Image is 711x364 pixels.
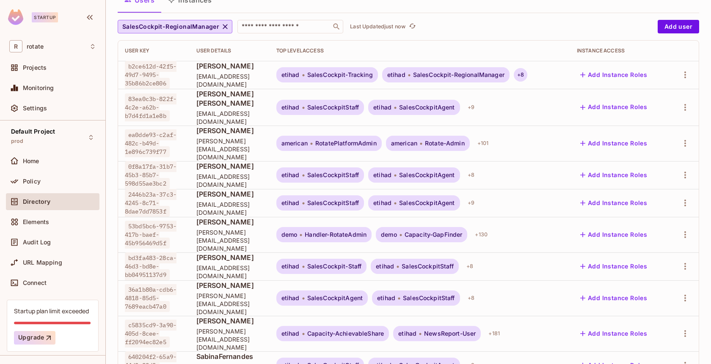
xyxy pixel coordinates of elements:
span: etihad [387,71,405,78]
img: SReyMgAAAABJRU5ErkJggg== [8,9,23,25]
div: + 9 [464,196,478,210]
span: [EMAIL_ADDRESS][DOMAIN_NAME] [196,264,263,280]
span: [PERSON_NAME] [196,189,263,199]
span: RotatePlatformAdmin [315,140,377,147]
button: refresh [407,22,417,32]
span: [PERSON_NAME][EMAIL_ADDRESS][DOMAIN_NAME] [196,137,263,161]
span: refresh [409,22,416,31]
span: Capacity-GapFinder [405,231,463,238]
span: 2446b23a-37c3-4245-8c71-8dae7dd7853f [125,189,176,217]
span: R [9,40,22,52]
span: demo [281,231,298,238]
span: [PERSON_NAME] [196,281,263,290]
span: prod [11,138,24,145]
span: SalesCockpitAgent [399,200,455,206]
span: SalesCockpit-RegionalManager [413,71,504,78]
span: 0f8a17fa-31b7-45b3-85b7-598d55ae3bc2 [125,161,176,189]
span: Home [23,158,39,164]
button: Add user [658,20,699,33]
span: [EMAIL_ADDRESS][DOMAIN_NAME] [196,72,263,88]
span: etihad [281,295,300,301]
button: Add Instance Roles [577,68,650,82]
button: Add Instance Roles [577,291,650,305]
span: SalesCockpitAgent [399,104,455,111]
span: 36a1b80a-cdb6-4818-85d5-7689eacb47a0 [125,284,176,312]
span: etihad [376,263,394,270]
span: SalesCockpitStaff [307,104,359,111]
span: [PERSON_NAME][EMAIL_ADDRESS][DOMAIN_NAME] [196,228,263,252]
span: 53bd5bc6-9753-417b-baef-45b956469d5f [125,221,176,249]
span: [PERSON_NAME][EMAIL_ADDRESS][DOMAIN_NAME] [196,327,263,351]
button: Add Instance Roles [577,260,650,273]
span: Projects [23,64,47,71]
span: [PERSON_NAME] [196,316,263,326]
span: Click to refresh data [405,22,417,32]
span: ea0dde93-c2af-482c-b49d-1e896c739f77 [125,129,176,157]
div: User Details [196,47,263,54]
div: Instance Access [577,47,661,54]
span: etihad [281,200,300,206]
span: [PERSON_NAME] [196,126,263,135]
span: etihad [281,71,300,78]
span: Audit Log [23,239,51,246]
span: [PERSON_NAME] [196,61,263,71]
span: Settings [23,105,47,112]
span: etihad [377,295,395,301]
span: Policy [23,178,41,185]
span: etihad [373,172,391,178]
span: bd3fa483-28ca-46d3-bd8e-bb04951137d9 [125,252,176,280]
span: SalesCockpitStaff [403,295,455,301]
span: [PERSON_NAME] [196,217,263,227]
span: Default Project [11,128,55,135]
span: Workspace: rotate [27,43,44,50]
span: SalesCockpitStaff [402,263,454,270]
button: Add Instance Roles [577,327,650,340]
span: c5835cd9-3a90-405d-8cee-ff2094ec82e5 [125,320,176,348]
span: 83ea0c3b-822f-4c2e-a62b-b7d4fd1a1e8b [125,93,176,121]
div: + 130 [471,228,491,241]
span: etihad [398,330,416,337]
span: SalesCockpitStaff [307,172,359,178]
div: + 101 [474,137,492,150]
span: etihad [281,263,300,270]
span: [PERSON_NAME][EMAIL_ADDRESS][DOMAIN_NAME] [196,292,263,316]
span: american [281,140,308,147]
span: [PERSON_NAME] [196,253,263,262]
span: b2ce612d-42f5-49d7-9495-35b86b2ce806 [125,61,176,89]
span: etihad [373,104,391,111]
span: Connect [23,279,47,286]
span: Monitoring [23,85,54,91]
button: Add Instance Roles [577,101,650,114]
div: User Key [125,47,183,54]
span: SalesCockpitAgent [307,295,363,301]
span: SalesCockpit-Staff [307,263,362,270]
span: NewsReport-User [424,330,476,337]
span: Directory [23,198,50,205]
span: [EMAIL_ADDRESS][DOMAIN_NAME] [196,109,263,126]
button: Add Instance Roles [577,168,650,182]
div: + 8 [463,260,477,273]
span: SalesCockpit-Tracking [307,71,373,78]
button: Add Instance Roles [577,228,650,241]
button: Upgrade [14,331,55,345]
div: + 9 [464,101,478,114]
div: + 181 [485,327,503,340]
span: [EMAIL_ADDRESS][DOMAIN_NAME] [196,172,263,189]
span: Rotate-Admin [425,140,465,147]
span: etihad [281,330,300,337]
span: demo [381,231,397,238]
div: + 8 [464,291,478,305]
div: Top Level Access [276,47,563,54]
div: + 8 [514,68,527,82]
span: URL Mapping [23,259,62,266]
span: SalesCockpitAgent [399,172,455,178]
span: Capacity-AchievableShare [307,330,384,337]
span: [EMAIL_ADDRESS][DOMAIN_NAME] [196,200,263,216]
button: SalesCockpit-RegionalManager [118,20,232,33]
button: Add Instance Roles [577,137,650,150]
button: Add Instance Roles [577,196,650,210]
span: Handler-RotateAdmin [305,231,367,238]
span: SabinaFernandes [196,352,263,361]
div: Startup plan limit exceeded [14,307,89,315]
span: SalesCockpit-RegionalManager [122,22,219,32]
